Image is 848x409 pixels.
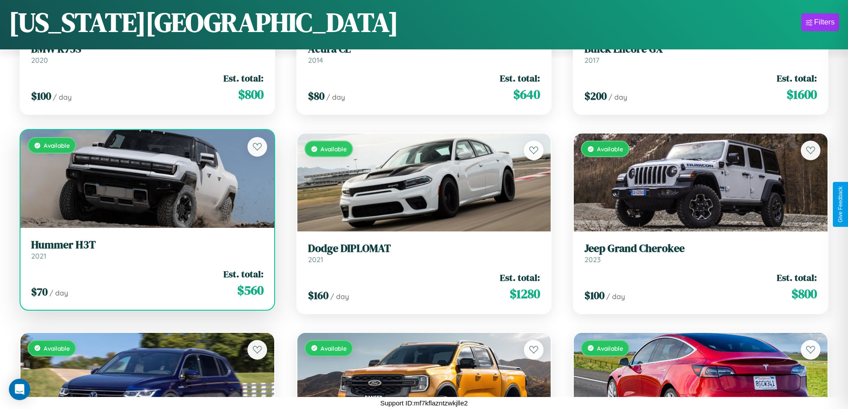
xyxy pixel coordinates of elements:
h3: Dodge DIPLOMAT [308,242,540,255]
a: Jeep Grand Cherokee2023 [584,242,817,264]
span: Available [44,344,70,352]
p: Support ID: mf7kflazntzwkjlle2 [380,397,468,409]
span: Est. total: [777,271,817,284]
span: / day [326,93,345,101]
span: 2021 [308,255,323,264]
a: Buick Encore GX2017 [584,43,817,65]
div: Open Intercom Messenger [9,379,30,400]
span: $ 160 [308,288,329,303]
h3: BMW K75S [31,43,264,56]
a: Dodge DIPLOMAT2021 [308,242,540,264]
span: Available [321,344,347,352]
span: Est. total: [500,72,540,85]
span: $ 560 [237,281,264,299]
h3: Acura CL [308,43,540,56]
span: $ 100 [584,288,605,303]
h1: [US_STATE][GEOGRAPHIC_DATA] [9,4,398,40]
span: $ 800 [791,285,817,303]
span: 2023 [584,255,600,264]
span: $ 100 [31,89,51,103]
span: 2017 [584,56,599,65]
h3: Jeep Grand Cherokee [584,242,817,255]
span: Available [44,142,70,149]
span: 2021 [31,251,46,260]
span: Est. total: [223,267,264,280]
span: 2014 [308,56,323,65]
span: / day [606,292,625,301]
span: $ 200 [584,89,607,103]
span: / day [53,93,72,101]
span: / day [609,93,627,101]
span: / day [330,292,349,301]
a: Acura CL2014 [308,43,540,65]
span: $ 70 [31,284,48,299]
span: 2020 [31,56,48,65]
span: Est. total: [777,72,817,85]
div: Give Feedback [837,186,844,223]
span: Est. total: [223,72,264,85]
h3: Buick Encore GX [584,43,817,56]
span: Available [321,145,347,153]
a: Hummer H3T2021 [31,239,264,260]
span: $ 1600 [787,85,817,103]
span: $ 640 [513,85,540,103]
span: $ 80 [308,89,325,103]
a: BMW K75S2020 [31,43,264,65]
span: Available [597,344,623,352]
span: Available [597,145,623,153]
span: $ 1280 [510,285,540,303]
h3: Hummer H3T [31,239,264,251]
span: / day [49,288,68,297]
span: $ 800 [238,85,264,103]
button: Filters [801,13,839,31]
div: Filters [814,18,835,27]
span: Est. total: [500,271,540,284]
